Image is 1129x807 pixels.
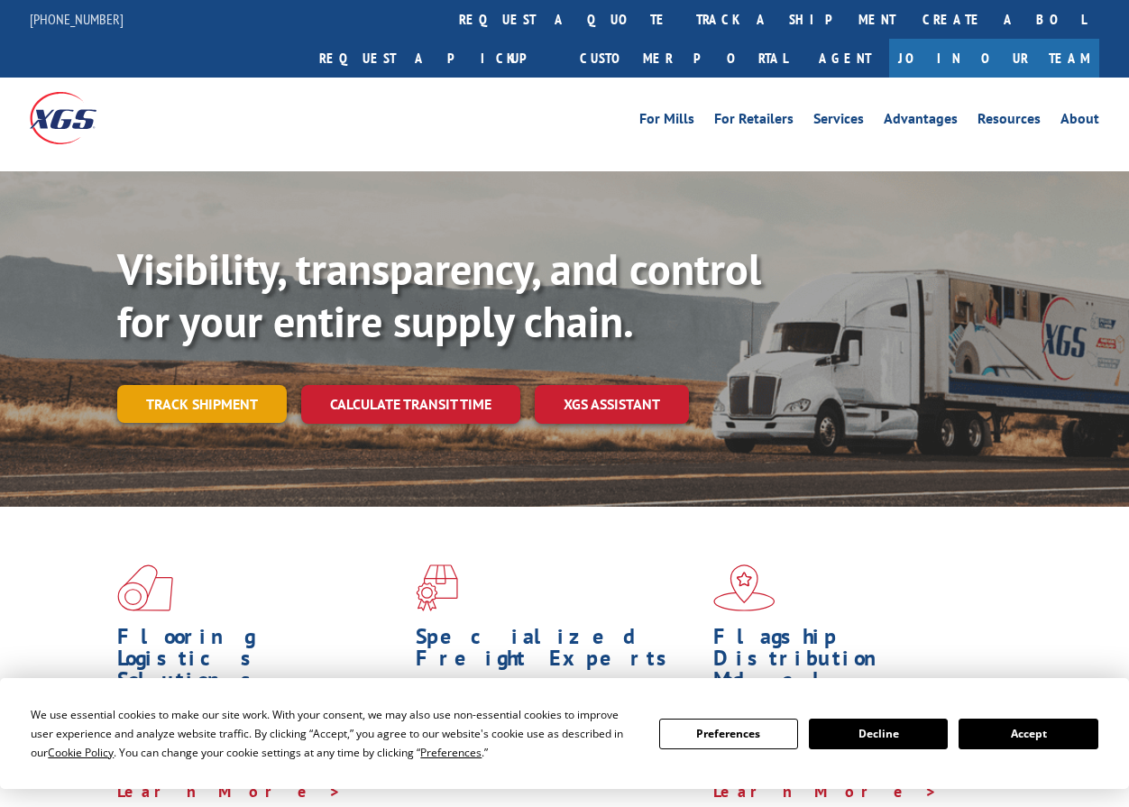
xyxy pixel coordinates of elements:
a: For Retailers [714,112,794,132]
a: For Mills [639,112,694,132]
a: Request a pickup [306,39,566,78]
a: Join Our Team [889,39,1099,78]
b: Visibility, transparency, and control for your entire supply chain. [117,241,761,349]
img: xgs-icon-flagship-distribution-model-red [713,564,776,611]
img: xgs-icon-focused-on-flooring-red [416,564,458,611]
a: Calculate transit time [301,385,520,424]
a: Track shipment [117,385,287,423]
button: Accept [959,719,1097,749]
h1: Specialized Freight Experts [416,626,701,678]
a: Customer Portal [566,39,801,78]
div: We use essential cookies to make our site work. With your consent, we may also use non-essential ... [31,705,637,762]
h1: Flagship Distribution Model [713,626,998,700]
a: About [1060,112,1099,132]
span: Cookie Policy [48,745,114,760]
a: [PHONE_NUMBER] [30,10,124,28]
a: Learn More > [117,781,342,802]
a: XGS ASSISTANT [535,385,689,424]
a: Learn More > [713,781,938,802]
a: Agent [801,39,889,78]
button: Decline [809,719,948,749]
a: Services [813,112,864,132]
h1: Flooring Logistics Solutions [117,626,402,700]
a: Resources [978,112,1041,132]
img: xgs-icon-total-supply-chain-intelligence-red [117,564,173,611]
button: Preferences [659,719,798,749]
span: Preferences [420,745,482,760]
a: Advantages [884,112,958,132]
